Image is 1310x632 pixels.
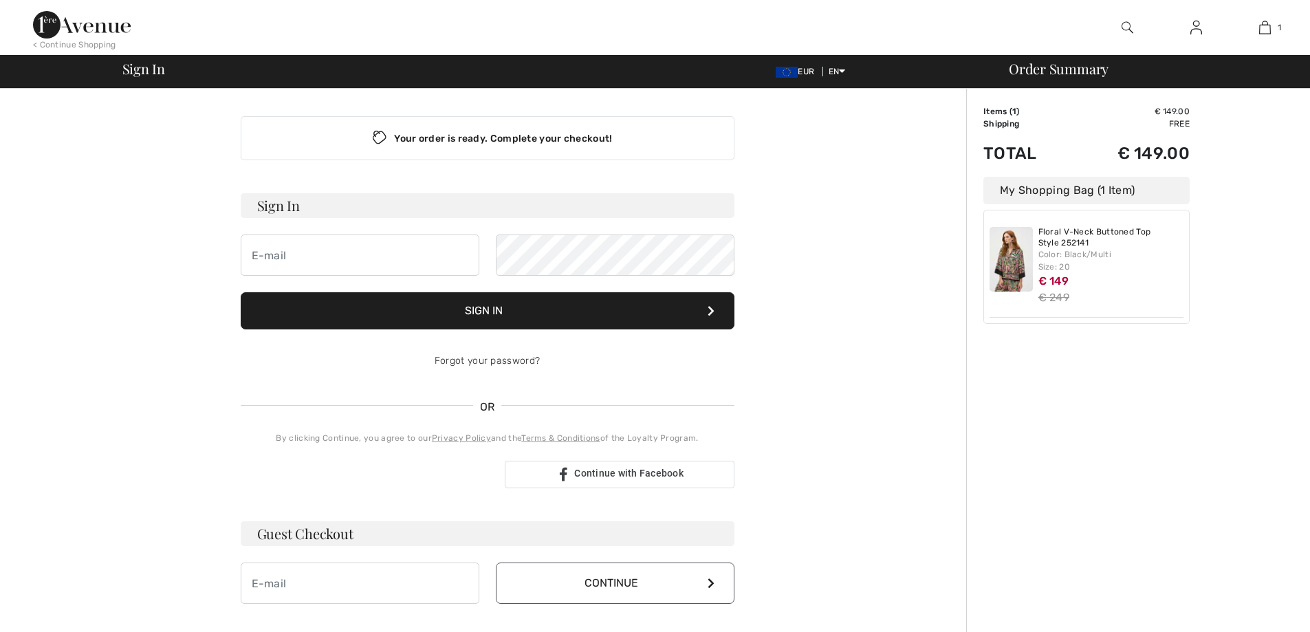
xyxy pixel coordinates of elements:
[33,11,131,39] img: 1ère Avenue
[1278,21,1281,34] span: 1
[1179,19,1213,36] a: Sign In
[990,227,1033,292] img: Floral V-Neck Buttoned Top Style 252141
[829,67,846,76] span: EN
[241,116,734,160] div: Your order is ready. Complete your checkout!
[1231,19,1298,36] a: 1
[241,432,734,444] div: By clicking Continue, you agree to our and the of the Loyalty Program.
[983,177,1190,204] div: My Shopping Bag (1 Item)
[1012,107,1016,116] span: 1
[1259,19,1271,36] img: My Bag
[1038,227,1184,248] a: Floral V-Neck Buttoned Top Style 252141
[983,118,1071,130] td: Shipping
[1071,105,1190,118] td: € 149.00
[1122,19,1133,36] img: search the website
[496,563,734,604] button: Continue
[432,433,491,443] a: Privacy Policy
[992,62,1302,76] div: Order Summary
[521,433,600,443] a: Terms & Conditions
[473,399,502,415] span: OR
[1071,118,1190,130] td: Free
[435,355,540,367] a: Forgot your password?
[241,292,734,329] button: Sign In
[241,193,734,218] h3: Sign In
[983,105,1071,118] td: Items ( )
[983,130,1071,177] td: Total
[776,67,820,76] span: EUR
[122,62,165,76] span: Sign In
[234,459,501,490] iframe: Knop Inloggen met Google
[33,39,116,51] div: < Continue Shopping
[1190,19,1202,36] img: My Info
[776,67,798,78] img: Euro
[241,235,479,276] input: E-mail
[1038,248,1184,273] div: Color: Black/Multi Size: 20
[574,468,684,479] span: Continue with Facebook
[241,521,734,546] h3: Guest Checkout
[505,461,734,488] a: Continue with Facebook
[1038,274,1069,287] span: € 149
[1071,130,1190,177] td: € 149.00
[1038,291,1070,304] s: € 249
[241,563,479,604] input: E-mail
